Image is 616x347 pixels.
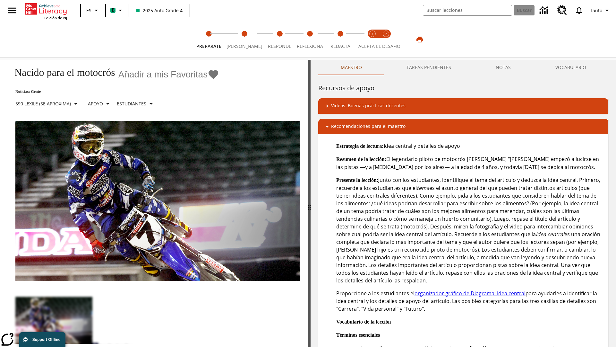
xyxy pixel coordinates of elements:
[336,156,386,162] strong: Resumen de la lección:
[318,119,608,134] div: Recomendaciones para el maestro
[323,22,357,57] button: Redacta step 5 of 5
[85,98,114,110] button: Tipo de apoyo, Apoyo
[227,43,262,49] span: [PERSON_NAME]
[590,7,602,14] span: Tauto
[363,22,382,57] button: Acepta el desafío lee step 1 of 2
[136,7,183,14] span: 2025 Auto Grade 4
[308,60,311,347] div: Pulsa la tecla de intro o la barra espaciadora y luego presiona las flechas de derecha e izquierd...
[336,332,380,338] strong: Términos esenciales
[336,289,603,313] p: Proporcione a los estudiantes el para ayudarles a identificar la idea central y los detalles de a...
[536,231,564,238] em: idea central
[292,22,328,57] button: Reflexiona step 4 of 5
[44,15,67,20] span: Edición de NJ
[117,100,146,107] p: Estudiantes
[536,2,553,19] a: Centro de información
[377,22,395,57] button: Acepta el desafío contesta step 2 of 2
[331,102,406,110] p: Videos: Buenas prácticas docentes
[318,60,384,75] button: Maestro
[191,22,227,57] button: Prepárate step 1 of 5
[15,121,300,281] img: El corredor de motocrós James Stewart vuela por los aires en su motocicleta de montaña
[336,319,391,325] strong: Vocabulario de la lección
[25,2,67,20] div: Portada
[112,6,115,14] span: B
[385,32,387,36] text: 2
[336,143,384,149] strong: Estrategia de lectura:
[417,184,429,191] em: tema
[114,98,158,110] button: Seleccionar estudiante
[8,67,115,78] h1: Nacido para el motocrós
[83,4,103,16] button: Lenguaje: ES, Selecciona un idioma
[15,100,71,107] p: 590 Lexile (Se aproxima)
[118,69,208,80] span: Añadir a mis Favoritas
[297,43,323,49] span: Reflexiona
[336,177,378,183] strong: Presente la lección:
[86,7,91,14] span: ES
[409,34,430,45] button: Imprimir
[571,2,587,19] a: Notificaciones
[553,2,571,19] a: Centro de recursos, Se abrirá en una pestaña nueva.
[19,332,65,347] button: Support Offline
[221,22,268,57] button: Lee step 2 of 5
[336,142,603,150] p: Idea central y detalles de apoyo
[336,155,603,171] p: El legendario piloto de motocrós [PERSON_NAME] "[PERSON_NAME] empezó a lucirse en las pistas —y a...
[358,43,400,49] span: ACEPTA EL DESAFÍO
[318,98,608,114] div: Videos: Buenas prácticas docentes
[262,22,297,57] button: Responde step 3 of 5
[423,5,512,15] input: Buscar campo
[88,100,103,107] p: Apoyo
[330,43,350,49] span: Redacta
[268,43,291,49] span: Responde
[118,69,219,80] button: Añadir a mis Favoritas - Nacido para el motocrós
[372,32,373,36] text: 1
[415,290,526,297] a: organizador gráfico de Diagrama: Idea central
[108,4,127,16] button: Boost El color de la clase es verde menta. Cambiar el color de la clase.
[587,4,613,16] button: Perfil/Configuración
[3,1,21,20] button: Abrir el menú lateral
[13,98,82,110] button: Seleccione Lexile, 590 Lexile (Se aproxima)
[8,89,219,94] p: Noticias: Gente
[318,83,608,93] h6: Recursos de apoyo
[196,43,221,49] span: Prepárate
[318,60,608,75] div: Instructional Panel Tabs
[32,337,60,342] span: Support Offline
[384,60,473,75] button: TAREAS PENDIENTES
[533,60,608,75] button: VOCABULARIO
[473,60,533,75] button: NOTAS
[331,123,406,130] p: Recomendaciones para el maestro
[311,60,616,347] div: activity
[336,176,603,284] p: Junto con los estudiantes, identifique el tema del artículo y deduzca la idea central. Primero, r...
